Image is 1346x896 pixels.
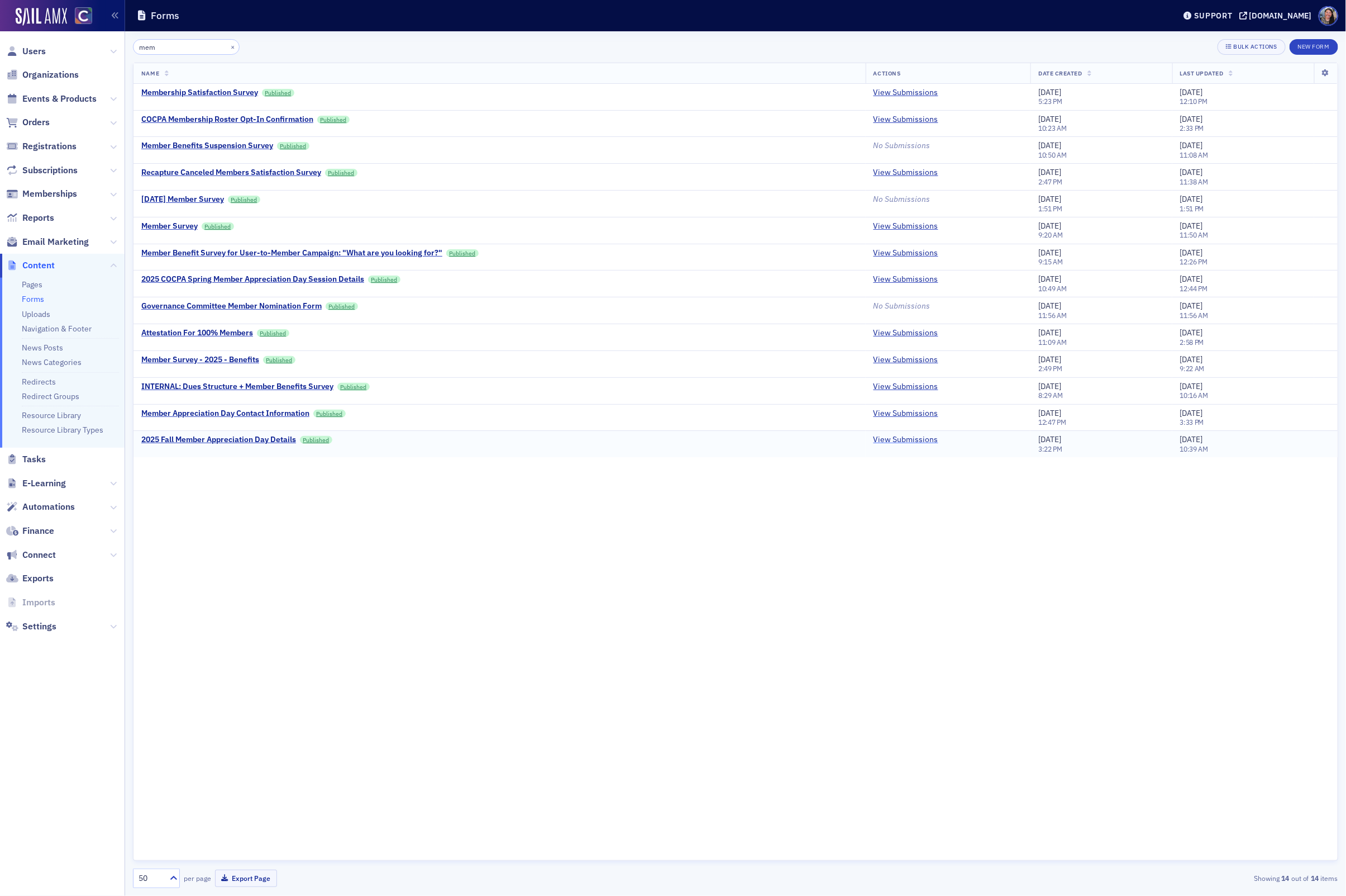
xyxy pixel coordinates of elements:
[1290,39,1338,55] button: New Form
[141,168,321,178] div: Recapture Canceled Members Satisfaction Survey
[6,236,89,248] a: Email Marketing
[326,302,358,310] a: Published
[1180,248,1203,258] span: [DATE]
[22,259,55,272] span: Content
[1249,11,1312,21] div: [DOMAIN_NAME]
[300,436,332,444] a: Published
[141,274,364,285] a: 2025 COCPA Spring Member Appreciation Day Session Details
[22,69,79,81] span: Organizations
[22,212,54,224] span: Reports
[1180,328,1203,338] span: [DATE]
[1180,381,1203,391] span: [DATE]
[1180,284,1208,293] time: 12:44 PM
[6,164,78,177] a: Subscriptions
[1180,114,1203,124] span: [DATE]
[141,328,253,338] a: Attestation For 100% Members
[141,141,273,151] a: Member Benefits Suspension Survey
[263,356,295,364] a: Published
[22,501,75,513] span: Automations
[1038,140,1061,150] span: [DATE]
[6,620,56,633] a: Settings
[141,409,309,419] a: Member Appreciation Day Contact Information
[944,873,1338,883] div: Showing out of items
[1038,434,1061,444] span: [DATE]
[1180,124,1204,132] time: 2:33 PM
[141,115,313,125] a: COCPA Membership Roster Opt-In Confirmation
[67,7,92,26] a: View Homepage
[22,425,103,435] a: Resource Library Types
[1038,338,1067,347] time: 11:09 AM
[228,196,260,203] a: Published
[874,88,938,98] a: View Submissions
[1038,311,1067,320] time: 11:56 AM
[184,873,211,883] label: per page
[1180,140,1203,150] span: [DATE]
[6,477,66,490] a: E-Learning
[133,39,240,55] input: Search…
[1038,328,1061,338] span: [DATE]
[141,355,259,365] a: Member Survey - 2025 - Benefits
[1239,12,1316,20] button: [DOMAIN_NAME]
[1180,444,1209,453] time: 10:39 AM
[874,382,938,392] a: View Submissions
[1180,434,1203,444] span: [DATE]
[6,140,77,153] a: Registrations
[262,89,294,97] a: Published
[1038,150,1067,159] time: 10:50 AM
[141,382,333,392] a: INTERNAL: Dues Structure + Member Benefits Survey
[22,116,50,129] span: Orders
[22,391,79,401] a: Redirect Groups
[141,301,322,311] a: Governance Committee Member Nomination Form
[1180,167,1203,177] span: [DATE]
[874,141,1023,151] div: No Submissions
[22,572,54,585] span: Exports
[6,259,55,272] a: Content
[1038,418,1066,426] time: 12:47 PM
[141,221,198,231] a: Member Survey
[6,549,56,561] a: Connect
[1038,284,1067,293] time: 10:49 AM
[1038,408,1061,418] span: [DATE]
[1038,177,1062,186] time: 2:47 PM
[1038,248,1061,258] span: [DATE]
[6,116,50,129] a: Orders
[1038,257,1063,266] time: 9:15 AM
[22,236,89,248] span: Email Marketing
[874,69,901,77] span: Actions
[1038,87,1061,97] span: [DATE]
[874,355,938,365] a: View Submissions
[16,8,67,26] img: SailAMX
[1180,418,1204,426] time: 3:33 PM
[22,343,63,353] a: News Posts
[1038,274,1061,284] span: [DATE]
[6,453,46,466] a: Tasks
[141,195,224,205] a: [DATE] Member Survey
[1038,124,1067,132] time: 10:23 AM
[325,169,357,177] a: Published
[141,88,258,98] a: Membership Satisfaction Survey
[22,620,56,633] span: Settings
[22,45,46,58] span: Users
[141,69,159,77] span: Name
[22,596,55,609] span: Imports
[22,294,44,304] a: Forms
[141,435,296,445] a: 2025 Fall Member Appreciation Day Details
[6,596,55,609] a: Imports
[151,9,179,22] h1: Forms
[1319,6,1338,26] span: Profile
[6,45,46,58] a: Users
[1180,391,1209,400] time: 10:16 AM
[874,435,938,445] a: View Submissions
[874,301,1023,311] div: No Submissions
[1180,150,1209,159] time: 11:08 AM
[22,188,77,200] span: Memberships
